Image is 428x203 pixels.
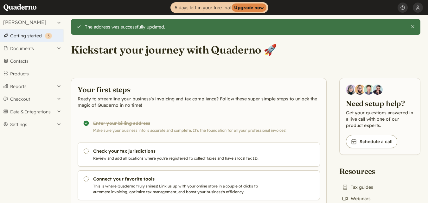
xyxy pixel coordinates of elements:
[410,24,415,29] button: Close this alert
[373,85,383,95] img: Javier Rubio, DevRel at Quaderno
[355,85,365,95] img: Jairo Fumero, Account Executive at Quaderno
[346,98,414,108] h2: Need setup help?
[339,166,387,176] h2: Resources
[346,135,397,148] a: Schedule a call
[346,85,356,95] img: Diana Carrasco, Account Executive at Quaderno
[232,3,266,12] strong: Upgrade now
[93,176,272,182] h3: Connect your favorite tools
[78,143,320,167] a: Check your tax jurisdictions Review and add all locations where you're registered to collect taxe...
[339,183,376,192] a: Tax guides
[78,96,320,108] p: Ready to streamline your business's invoicing and tax compliance? Follow these super simple steps...
[364,85,374,95] img: Ivo Oltmans, Business Developer at Quaderno
[93,183,272,195] p: This is where Quaderno truly shines! Link us up with your online store in a couple of clicks to a...
[85,24,406,30] div: The address was successfully updated.
[170,2,268,13] a: 5 days left in your free trialUpgrade now
[339,194,373,203] a: Webinars
[93,148,272,154] h3: Check your tax jurisdictions
[78,170,320,200] a: Connect your favorite tools This is where Quaderno truly shines! Link us up with your online stor...
[93,155,272,161] p: Review and add all locations where you're registered to collect taxes and have a local tax ID.
[346,110,414,129] p: Get your questions answered in a live call with one of our product experts.
[71,43,277,56] h1: Kickstart your journey with Quaderno 🚀
[78,85,320,94] h2: Your first steps
[48,34,49,38] span: 3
